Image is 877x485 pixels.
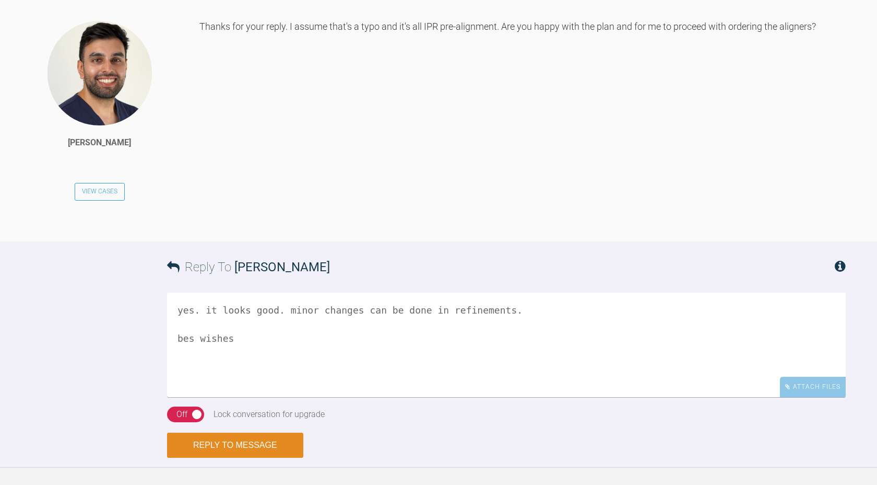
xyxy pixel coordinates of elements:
[68,136,131,149] div: [PERSON_NAME]
[234,260,330,274] span: [PERSON_NAME]
[176,408,187,421] div: Off
[167,293,846,397] textarea: yes. it looks good. minor changes can be done in refinements. bes wishes
[167,433,303,458] button: Reply to Message
[46,20,153,126] img: Davinderjit Singh
[199,20,846,226] div: Thanks for your reply. I assume that's a typo and it's all IPR pre-alignment. Are you happy with ...
[167,257,330,277] h3: Reply To
[75,183,125,201] a: View Cases
[780,377,846,397] div: Attach Files
[214,408,325,421] div: Lock conversation for upgrade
